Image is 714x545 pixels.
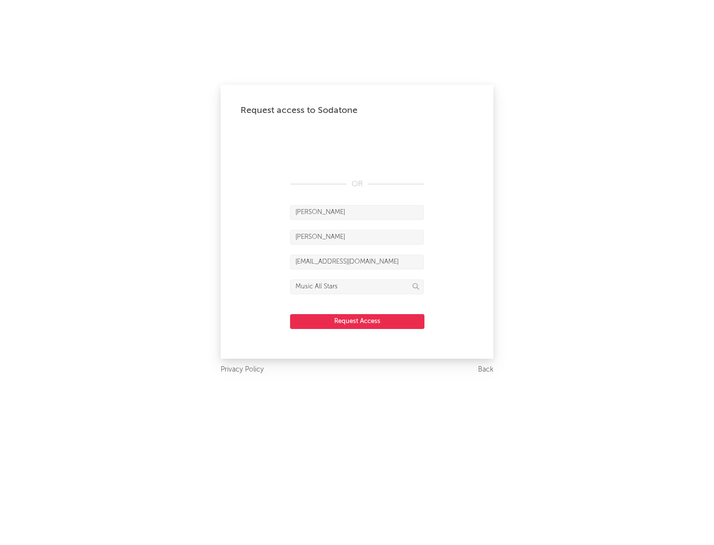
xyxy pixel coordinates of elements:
input: Division [290,279,424,294]
div: Request access to Sodatone [240,105,474,116]
button: Request Access [290,314,424,329]
input: First Name [290,205,424,220]
input: Last Name [290,230,424,245]
input: Email [290,255,424,270]
a: Privacy Policy [221,364,264,376]
a: Back [478,364,493,376]
div: OR [290,178,424,190]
